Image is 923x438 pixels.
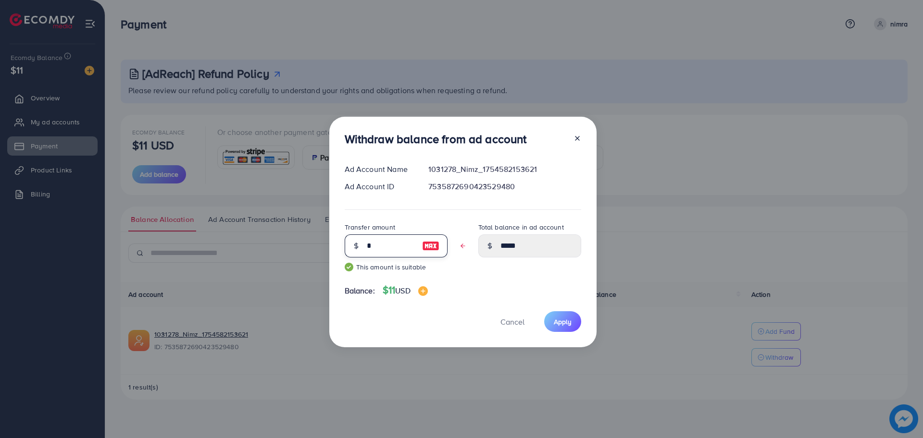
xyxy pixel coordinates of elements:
[337,181,421,192] div: Ad Account ID
[418,286,428,296] img: image
[345,222,395,232] label: Transfer amount
[500,316,524,327] span: Cancel
[421,181,588,192] div: 7535872690423529480
[337,164,421,175] div: Ad Account Name
[488,311,536,332] button: Cancel
[395,285,410,296] span: USD
[478,222,564,232] label: Total balance in ad account
[345,285,375,296] span: Balance:
[544,311,581,332] button: Apply
[421,164,588,175] div: 1031278_Nimz_1754582153621
[422,240,439,252] img: image
[345,132,527,146] h3: Withdraw balance from ad account
[345,262,448,272] small: This amount is suitable
[383,284,428,296] h4: $11
[345,263,353,271] img: guide
[554,317,572,327] span: Apply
